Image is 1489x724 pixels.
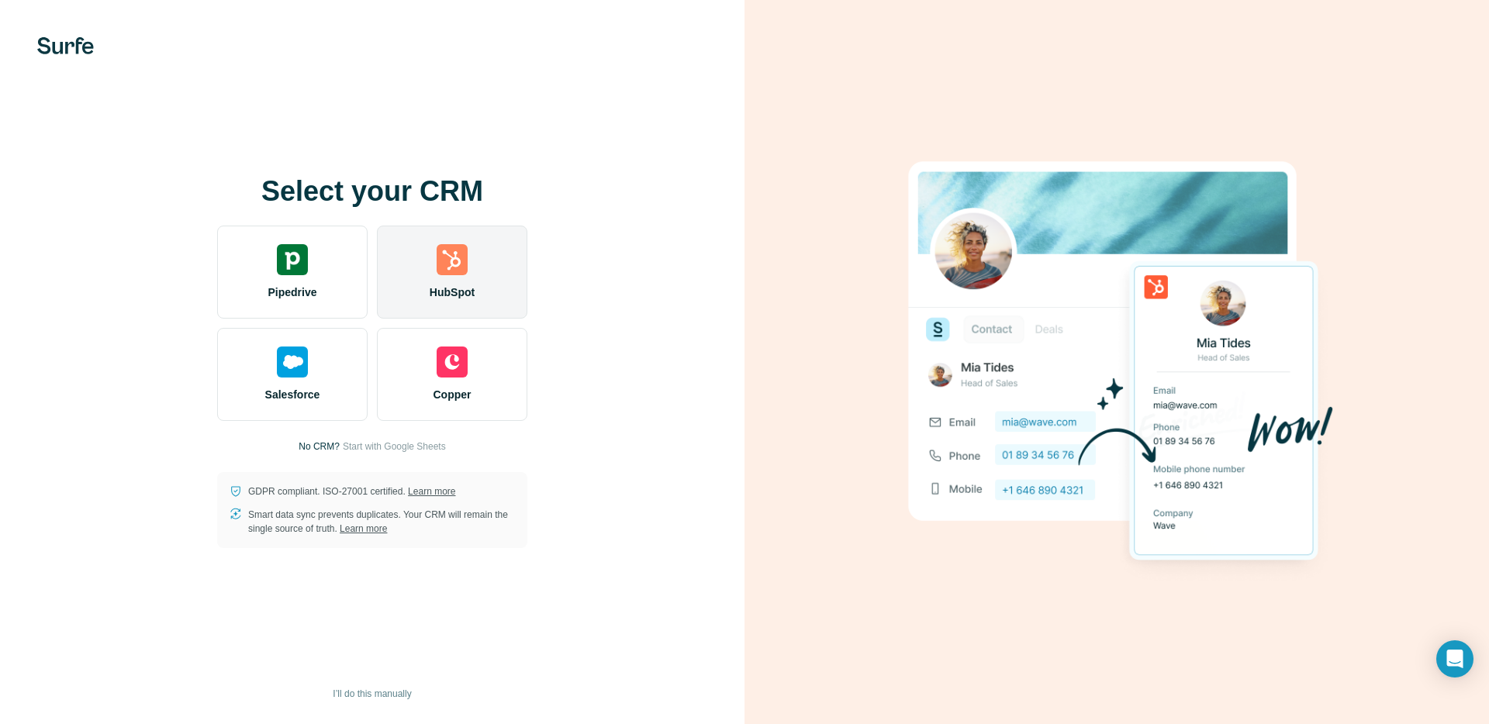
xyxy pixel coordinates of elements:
[265,387,320,402] span: Salesforce
[299,440,340,453] p: No CRM?
[333,687,411,701] span: I’ll do this manually
[434,387,472,402] span: Copper
[340,523,387,534] a: Learn more
[437,346,468,378] img: copper's logo
[277,244,308,275] img: pipedrive's logo
[1436,640,1473,677] div: Open Intercom Messenger
[900,137,1334,587] img: HUBSPOT image
[217,176,527,207] h1: Select your CRM
[437,244,468,275] img: hubspot's logo
[248,508,515,536] p: Smart data sync prevents duplicates. Your CRM will remain the single source of truth.
[322,682,422,705] button: I’ll do this manually
[277,346,308,378] img: salesforce's logo
[408,486,455,497] a: Learn more
[430,284,475,300] span: HubSpot
[248,484,455,498] p: GDPR compliant. ISO-27001 certified.
[268,284,316,300] span: Pipedrive
[37,37,94,54] img: Surfe's logo
[343,440,446,453] button: Start with Google Sheets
